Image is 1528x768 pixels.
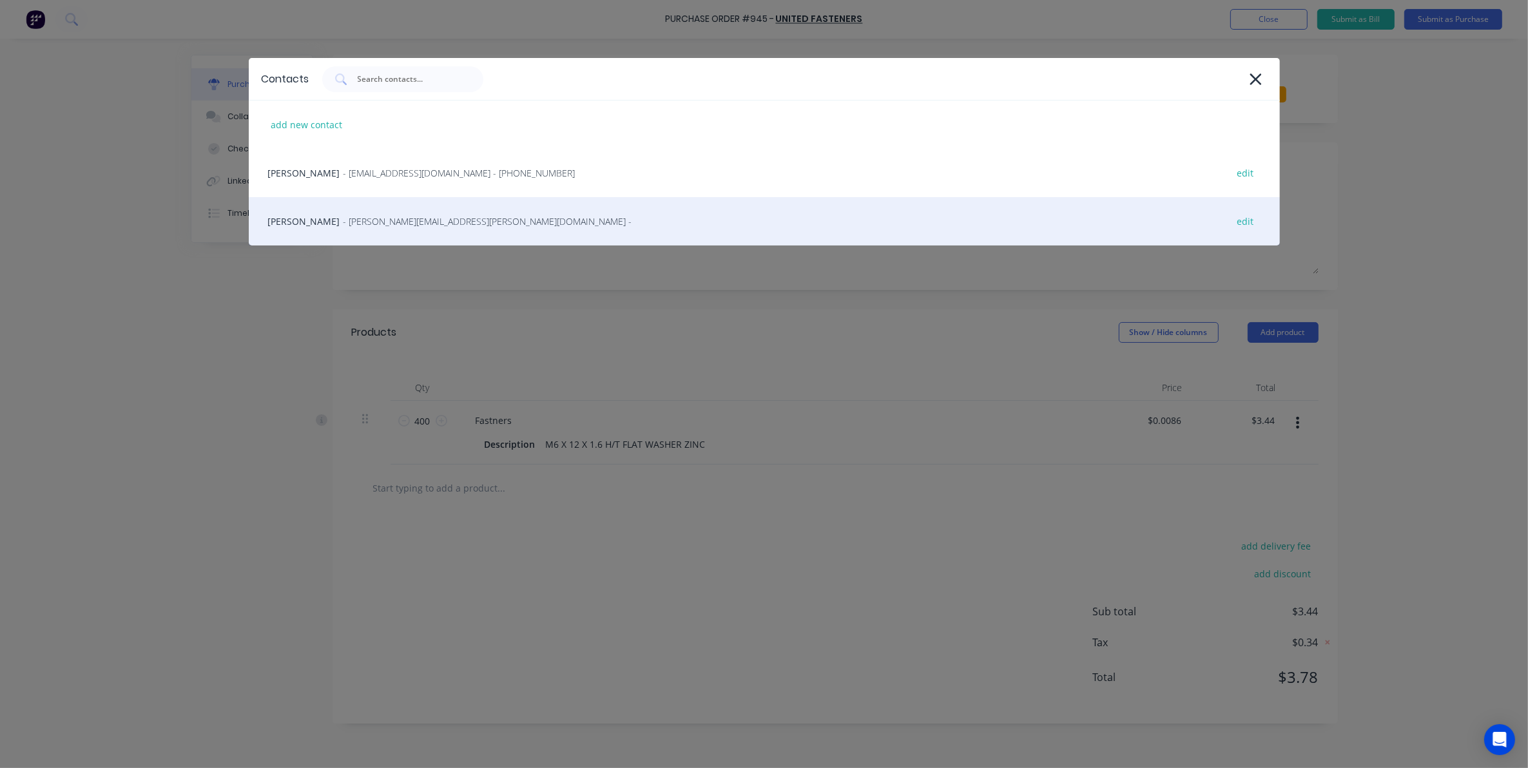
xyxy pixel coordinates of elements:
div: Contacts [262,72,309,87]
div: [PERSON_NAME] [249,197,1280,245]
div: [PERSON_NAME] [249,149,1280,197]
div: edit [1231,163,1261,183]
div: edit [1231,211,1261,231]
div: add new contact [265,115,349,135]
div: Open Intercom Messenger [1484,724,1515,755]
span: - [EMAIL_ADDRESS][DOMAIN_NAME] - [PHONE_NUMBER] [343,166,575,180]
input: Search contacts... [356,73,463,86]
span: - [PERSON_NAME][EMAIL_ADDRESS][PERSON_NAME][DOMAIN_NAME] - [343,215,632,228]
